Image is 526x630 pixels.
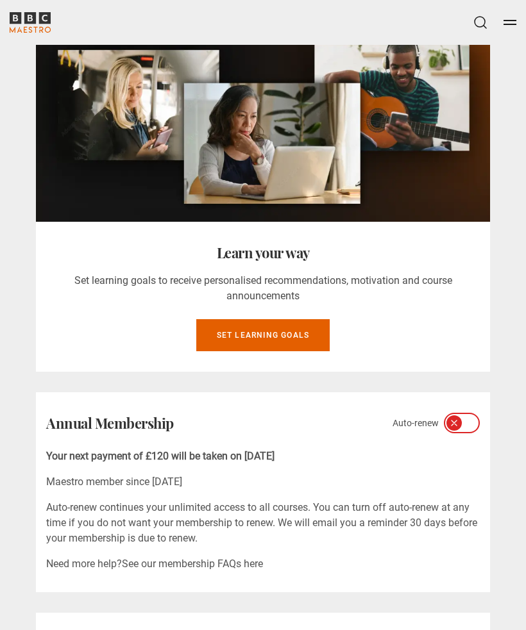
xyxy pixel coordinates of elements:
[46,557,480,572] p: Need more help?
[393,417,439,431] span: Auto-renew
[122,558,263,570] a: See our membership FAQs here
[46,243,480,263] h2: Learn your way
[46,451,275,463] b: Your next payment of £120 will be taken on [DATE]
[196,320,330,352] a: Set learning goals
[46,413,174,434] h2: Annual Membership
[46,475,480,490] p: Maestro member since [DATE]
[46,501,480,547] p: Auto-renew continues your unlimited access to all courses. You can turn off auto-renew at any tim...
[504,16,516,29] button: Toggle navigation
[46,274,480,304] p: Set learning goals to receive personalised recommendations, motivation and course announcements
[10,12,51,33] svg: BBC Maestro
